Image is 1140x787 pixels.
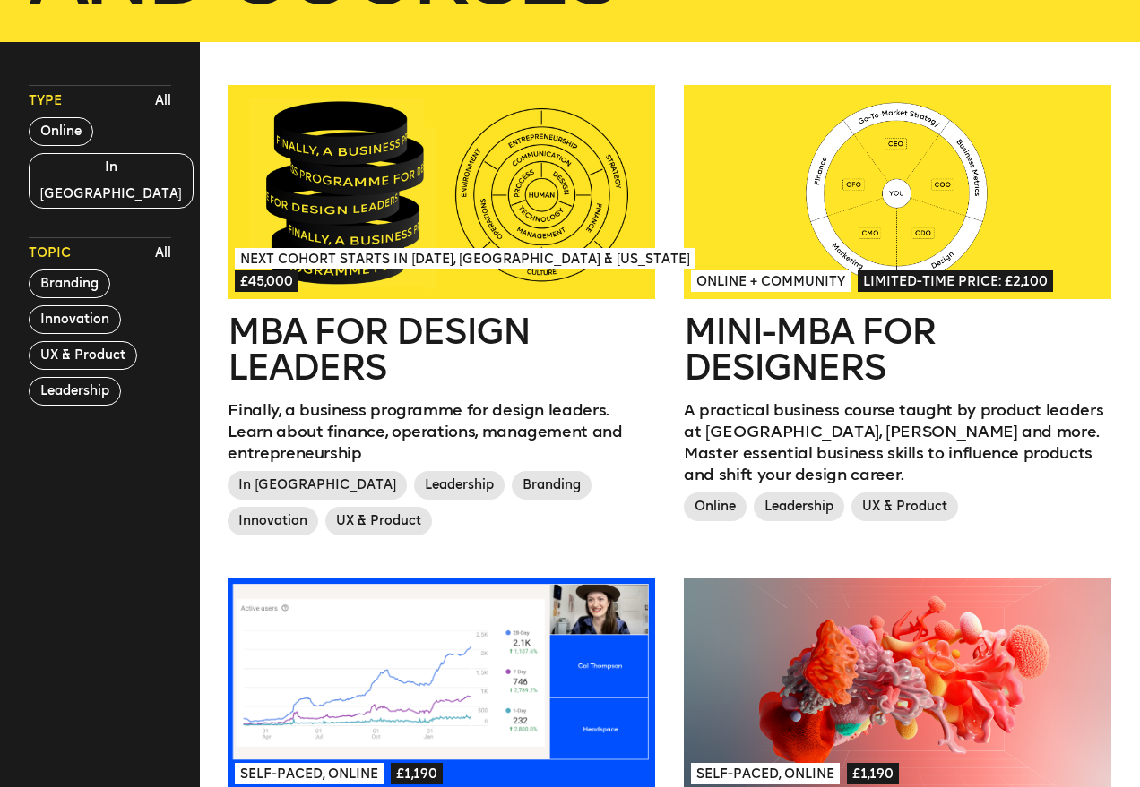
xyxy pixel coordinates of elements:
span: £1,190 [847,763,899,784]
span: Self-paced, Online [691,763,840,784]
button: All [151,88,176,115]
button: All [151,240,176,267]
h2: MBA for Design Leaders [228,313,655,385]
button: Leadership [29,377,121,406]
span: £45,000 [235,270,298,292]
span: Leadership [754,492,844,521]
h2: Mini-MBA for Designers [684,313,1111,385]
button: UX & Product [29,341,137,370]
span: Online [684,492,747,521]
button: Branding [29,269,110,298]
span: Online + Community [691,270,851,292]
p: A practical business course taught by product leaders at [GEOGRAPHIC_DATA], [PERSON_NAME] and mor... [684,399,1111,485]
button: In [GEOGRAPHIC_DATA] [29,153,194,209]
span: Topic [29,244,71,262]
span: Self-paced, Online [235,763,384,784]
span: Next Cohort Starts in [DATE], [GEOGRAPHIC_DATA] & [US_STATE] [235,248,695,269]
span: Innovation [228,507,318,535]
span: UX & Product [325,507,432,535]
span: Branding [512,471,592,500]
button: Online [29,117,93,146]
span: UX & Product [851,492,958,521]
a: Online + CommunityLimited-time price: £2,100Mini-MBA for DesignersA practical business course tau... [684,85,1111,528]
span: In [GEOGRAPHIC_DATA] [228,471,407,500]
span: Type [29,92,62,110]
span: £1,190 [391,763,443,784]
button: Innovation [29,305,121,334]
a: Next Cohort Starts in [DATE], [GEOGRAPHIC_DATA] & [US_STATE]£45,000MBA for Design LeadersFinally,... [228,85,655,543]
span: Leadership [414,471,505,500]
span: Limited-time price: £2,100 [858,270,1053,292]
p: Finally, a business programme for design leaders. Learn about finance, operations, management and... [228,399,655,464]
